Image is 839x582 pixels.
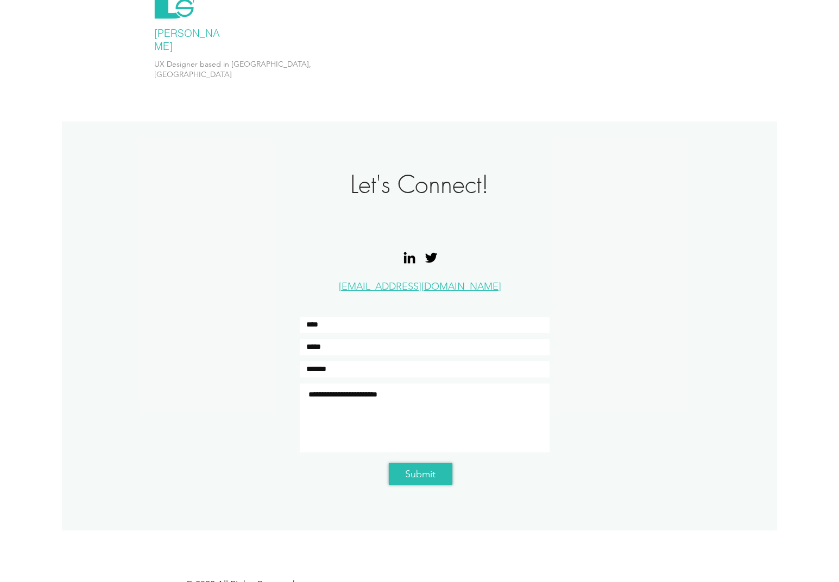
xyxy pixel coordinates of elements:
[339,280,501,292] a: [EMAIL_ADDRESS][DOMAIN_NAME]
[154,59,311,79] span: UX Designer based in [GEOGRAPHIC_DATA], [GEOGRAPHIC_DATA]
[401,250,418,266] img: LinkedIn
[401,250,439,266] ul: Social Bar
[389,463,452,485] button: Submit
[405,468,436,481] span: Submit
[423,250,439,266] img: Black Twitter Icon
[350,169,489,201] span: Let's Connect!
